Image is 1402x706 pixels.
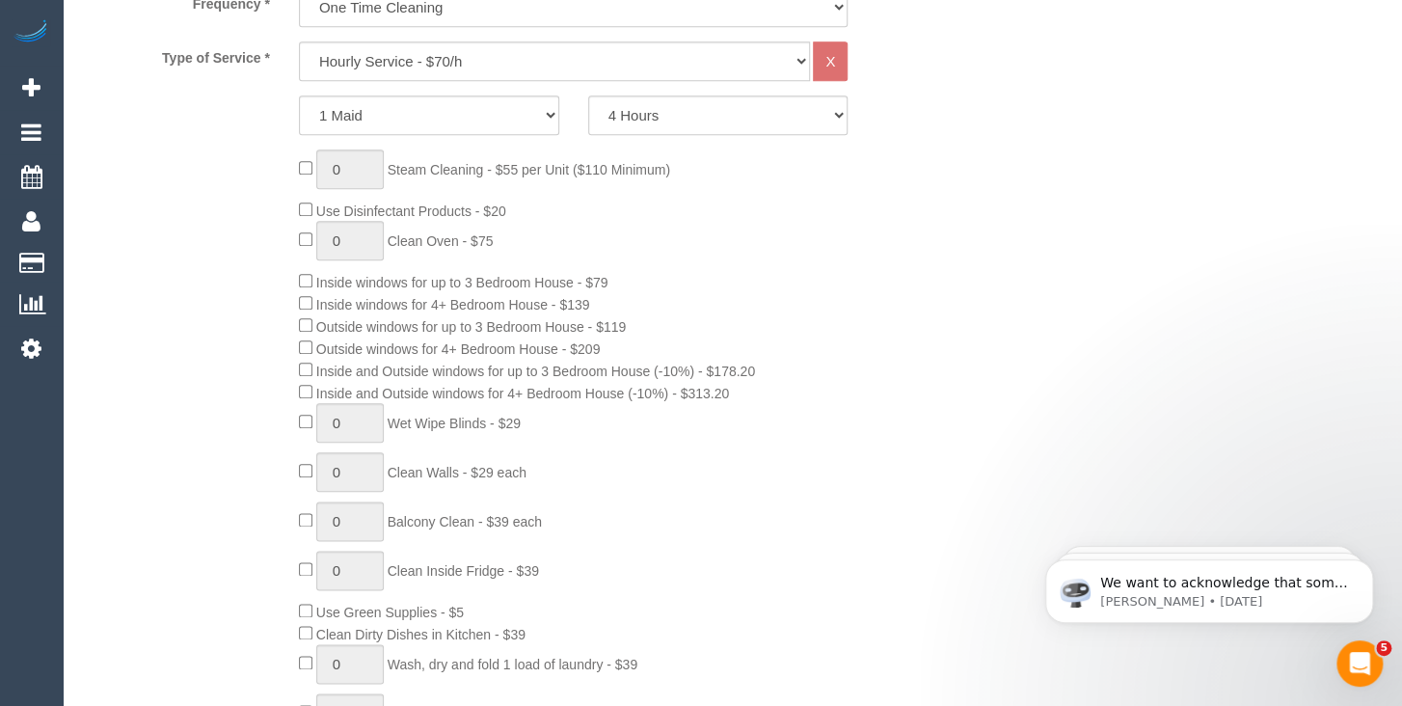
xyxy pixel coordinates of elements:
span: Clean Walls - $29 each [388,465,526,480]
span: Steam Cleaning - $55 per Unit ($110 Minimum) [388,162,670,177]
img: Automaid Logo [12,19,50,46]
span: Balcony Clean - $39 each [388,514,542,529]
span: Wash, dry and fold 1 load of laundry - $39 [388,657,637,672]
iframe: Intercom live chat [1336,640,1383,687]
span: Clean Dirty Dishes in Kitchen - $39 [316,627,526,642]
span: Inside and Outside windows for up to 3 Bedroom House (-10%) - $178.20 [316,364,755,379]
span: Clean Inside Fridge - $39 [388,563,539,579]
span: Use Green Supplies - $5 [316,605,464,620]
span: Wet Wipe Blinds - $29 [388,416,521,431]
span: Outside windows for 4+ Bedroom House - $209 [316,341,601,357]
span: Outside windows for up to 3 Bedroom House - $119 [316,319,626,335]
span: Clean Oven - $75 [388,233,494,249]
p: Message from Ellie, sent 1w ago [84,74,333,92]
span: We want to acknowledge that some users may be experiencing lag or slower performance in our softw... [84,56,332,320]
iframe: Intercom notifications message [1016,519,1402,654]
span: 5 [1376,640,1391,656]
span: Use Disinfectant Products - $20 [316,204,506,219]
label: Type of Service * [67,41,284,68]
span: Inside windows for 4+ Bedroom House - $139 [316,297,590,312]
span: Inside and Outside windows for 4+ Bedroom House (-10%) - $313.20 [316,386,729,401]
span: Inside windows for up to 3 Bedroom House - $79 [316,275,608,290]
